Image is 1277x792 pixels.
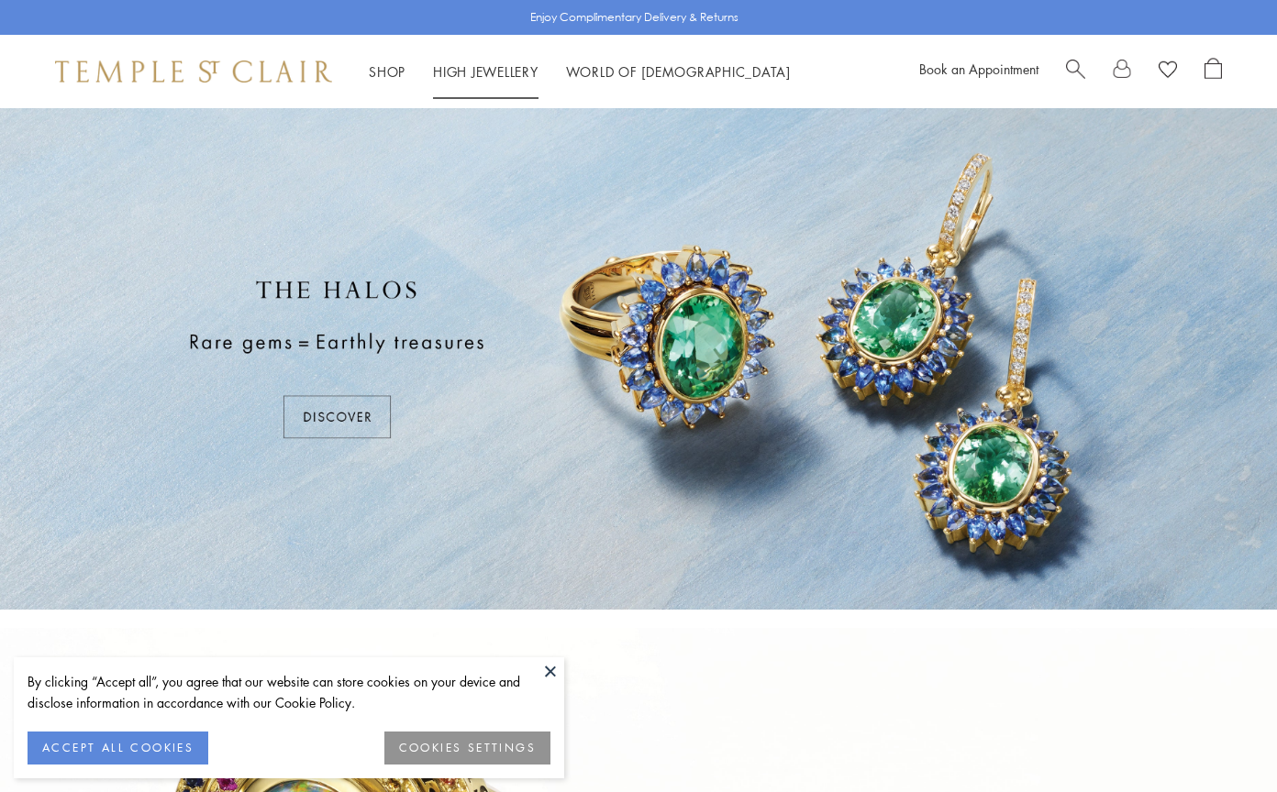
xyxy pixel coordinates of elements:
img: Temple St. Clair [55,60,332,82]
button: ACCEPT ALL COOKIES [28,731,208,764]
a: Book an Appointment [919,60,1038,78]
a: World of [DEMOGRAPHIC_DATA]World of [DEMOGRAPHIC_DATA] [566,62,791,81]
a: ShopShop [369,62,405,81]
p: Enjoy Complimentary Delivery & Returns [530,8,738,27]
nav: Main navigation [369,60,791,83]
button: COOKIES SETTINGS [384,731,550,764]
iframe: Gorgias live chat messenger [1185,706,1259,774]
a: Open Shopping Bag [1205,58,1222,85]
a: View Wishlist [1159,58,1177,85]
a: High JewelleryHigh Jewellery [433,62,539,81]
a: Search [1066,58,1085,85]
div: By clicking “Accept all”, you agree that our website can store cookies on your device and disclos... [28,671,550,713]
